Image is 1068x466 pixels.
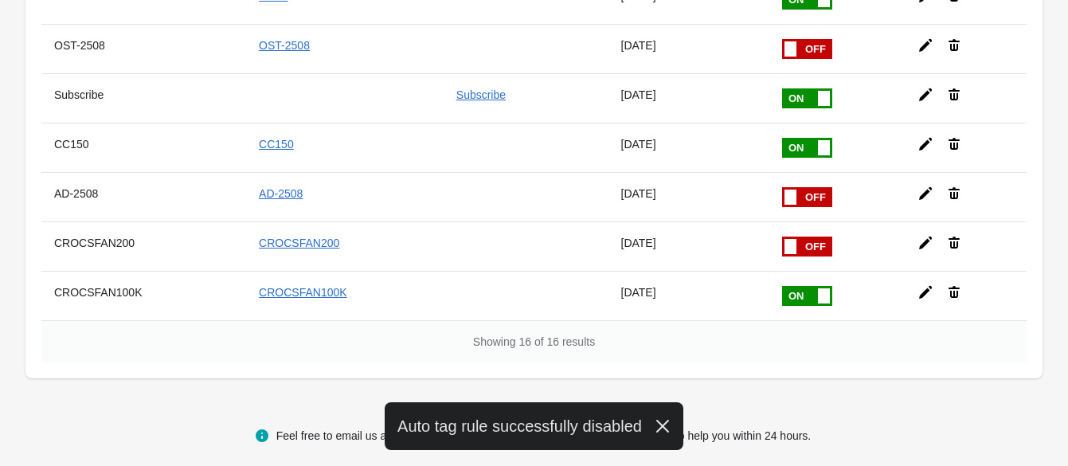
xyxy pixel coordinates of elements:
[41,271,246,320] th: CROCSFAN100K
[608,73,768,123] td: [DATE]
[259,39,310,52] a: OST-2508
[608,271,768,320] td: [DATE]
[259,237,339,249] a: CROCSFAN200
[259,286,346,299] a: CROCSFAN100K
[259,187,303,200] a: AD-2508
[608,221,768,271] td: [DATE]
[41,73,246,123] th: Subscribe
[41,123,246,172] th: CC150
[41,24,246,73] th: OST-2508
[276,426,812,445] div: Feel free to email us at we will get in touch to help you within 24 hours.
[41,221,246,271] th: CROCSFAN200
[608,172,768,221] td: [DATE]
[456,88,506,101] a: Subscribe
[259,138,294,151] a: CC150
[608,24,768,73] td: [DATE]
[608,123,768,172] td: [DATE]
[385,402,683,450] div: Auto tag rule successfully disabled
[41,172,246,221] th: AD-2508
[41,320,1027,362] div: Showing 16 of 16 results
